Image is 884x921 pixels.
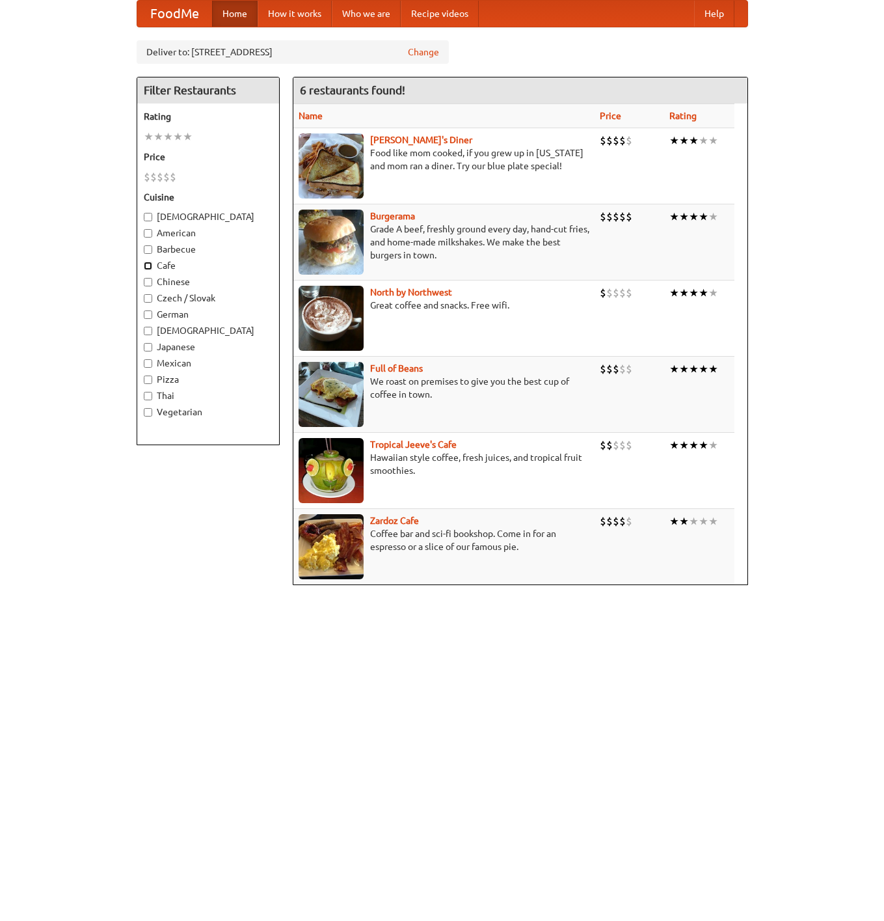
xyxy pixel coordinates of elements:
[144,213,152,221] input: [DEMOGRAPHIC_DATA]
[689,286,699,300] li: ★
[370,439,457,450] a: Tropical Jeeve's Cafe
[669,111,697,121] a: Rating
[144,324,273,337] label: [DEMOGRAPHIC_DATA]
[699,286,708,300] li: ★
[626,438,632,452] li: $
[144,308,273,321] label: German
[699,438,708,452] li: ★
[600,514,606,529] li: $
[619,362,626,376] li: $
[669,133,679,148] li: ★
[408,46,439,59] a: Change
[699,133,708,148] li: ★
[370,363,423,374] a: Full of Beans
[708,514,718,529] li: ★
[299,146,589,172] p: Food like mom cooked, if you grew up in [US_STATE] and mom ran a diner. Try our blue plate special!
[619,133,626,148] li: $
[708,210,718,224] li: ★
[144,150,273,163] h5: Price
[299,451,589,477] p: Hawaiian style coffee, fresh juices, and tropical fruit smoothies.
[163,130,173,144] li: ★
[144,275,273,288] label: Chinese
[600,210,606,224] li: $
[679,514,689,529] li: ★
[600,438,606,452] li: $
[689,210,699,224] li: ★
[613,286,619,300] li: $
[370,515,419,526] a: Zardoz Cafe
[300,84,405,96] ng-pluralize: 6 restaurants found!
[669,514,679,529] li: ★
[613,438,619,452] li: $
[144,389,273,402] label: Thai
[699,514,708,529] li: ★
[212,1,258,27] a: Home
[699,210,708,224] li: ★
[299,210,364,275] img: burgerama.jpg
[144,210,273,223] label: [DEMOGRAPHIC_DATA]
[299,133,364,199] img: sallys.jpg
[679,286,689,300] li: ★
[144,259,273,272] label: Cafe
[600,286,606,300] li: $
[679,438,689,452] li: ★
[600,111,621,121] a: Price
[144,357,273,370] label: Mexican
[626,210,632,224] li: $
[144,278,152,286] input: Chinese
[144,292,273,305] label: Czech / Slovak
[689,438,699,452] li: ★
[144,310,152,319] input: German
[144,376,152,384] input: Pizza
[606,210,613,224] li: $
[137,40,449,64] div: Deliver to: [STREET_ADDRESS]
[626,362,632,376] li: $
[150,170,157,184] li: $
[144,262,152,270] input: Cafe
[144,191,273,204] h5: Cuisine
[299,111,323,121] a: Name
[299,375,589,401] p: We roast on premises to give you the best cup of coffee in town.
[370,135,472,145] a: [PERSON_NAME]'s Diner
[679,362,689,376] li: ★
[669,286,679,300] li: ★
[606,438,613,452] li: $
[299,223,589,262] p: Grade A beef, freshly ground every day, hand-cut fries, and home-made milkshakes. We make the bes...
[163,170,170,184] li: $
[299,299,589,312] p: Great coffee and snacks. Free wifi.
[370,211,415,221] b: Burgerama
[144,245,152,254] input: Barbecue
[144,170,150,184] li: $
[606,514,613,529] li: $
[370,287,452,297] a: North by Northwest
[157,170,163,184] li: $
[299,362,364,427] img: beans.jpg
[626,286,632,300] li: $
[144,243,273,256] label: Barbecue
[144,294,152,303] input: Czech / Slovak
[258,1,332,27] a: How it works
[299,438,364,503] img: jeeves.jpg
[699,362,708,376] li: ★
[144,130,154,144] li: ★
[679,210,689,224] li: ★
[606,133,613,148] li: $
[170,170,176,184] li: $
[606,286,613,300] li: $
[679,133,689,148] li: ★
[299,514,364,579] img: zardoz.jpg
[600,133,606,148] li: $
[144,227,273,240] label: American
[144,392,152,400] input: Thai
[708,286,718,300] li: ★
[606,362,613,376] li: $
[708,133,718,148] li: ★
[144,373,273,386] label: Pizza
[144,110,273,123] h5: Rating
[619,286,626,300] li: $
[619,514,626,529] li: $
